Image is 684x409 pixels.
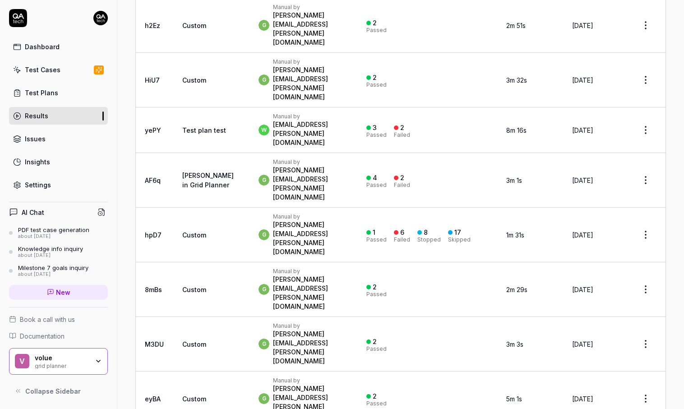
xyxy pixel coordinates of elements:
[273,220,348,256] div: [PERSON_NAME][EMAIL_ADDRESS][PERSON_NAME][DOMAIN_NAME]
[9,38,108,56] a: Dashboard
[9,264,108,278] a: Milestone 7 goals inquiryabout [DATE]
[366,292,387,297] div: Passed
[9,226,108,240] a: PDF test case generationabout [DATE]
[572,126,593,134] time: [DATE]
[182,76,206,84] span: Custom
[572,76,593,84] time: [DATE]
[273,377,348,384] div: Manual by
[145,22,160,29] a: h2Ez
[400,228,404,237] div: 6
[259,20,269,31] span: g
[259,125,269,135] span: w
[572,395,593,403] time: [DATE]
[373,174,377,182] div: 4
[182,340,206,348] span: Custom
[373,19,377,27] div: 2
[273,113,348,120] div: Manual by
[506,76,527,84] time: 3m 32s
[259,74,269,85] span: g
[273,322,348,330] div: Manual by
[145,231,162,239] a: hpD7
[366,346,387,352] div: Passed
[506,286,527,293] time: 2m 29s
[20,331,65,341] span: Documentation
[25,65,60,74] div: Test Cases
[18,271,88,278] div: about [DATE]
[273,58,348,65] div: Manual by
[182,126,226,134] a: Test plan test
[259,284,269,295] span: g
[56,288,70,297] span: New
[400,174,404,182] div: 2
[506,22,526,29] time: 2m 51s
[373,392,377,400] div: 2
[259,175,269,186] span: g
[20,315,75,324] span: Book a call with us
[417,237,441,242] div: Stopped
[424,228,428,237] div: 8
[93,11,108,25] img: 7ccf6c19-61ad-4a6c-8811-018b02a1b829.jpg
[25,386,81,396] span: Collapse Sidebar
[394,132,410,138] div: Failed
[572,231,593,239] time: [DATE]
[18,252,83,259] div: about [DATE]
[273,330,348,366] div: [PERSON_NAME][EMAIL_ADDRESS][PERSON_NAME][DOMAIN_NAME]
[35,362,89,369] div: grid planner
[273,158,348,166] div: Manual by
[366,82,387,88] div: Passed
[273,11,348,47] div: [PERSON_NAME][EMAIL_ADDRESS][PERSON_NAME][DOMAIN_NAME]
[145,177,161,184] a: AF6q
[182,231,206,239] span: Custom
[572,286,593,293] time: [DATE]
[373,228,375,237] div: 1
[18,264,88,271] div: Milestone 7 goals inquiry
[259,339,269,349] span: g
[9,84,108,102] a: Test Plans
[182,395,206,403] span: Custom
[25,111,48,121] div: Results
[145,395,161,403] a: eyBA
[506,340,523,348] time: 3m 3s
[18,245,83,252] div: Knowledge info inquiry
[572,22,593,29] time: [DATE]
[145,126,161,134] a: yePY
[25,180,51,190] div: Settings
[182,286,206,293] span: Custom
[15,354,29,368] span: v
[145,76,160,84] a: HiU7
[273,213,348,220] div: Manual by
[259,393,269,404] span: g
[9,285,108,300] a: New
[373,74,377,82] div: 2
[572,177,593,184] time: [DATE]
[9,348,108,375] button: vvoluegrid planner
[182,172,234,189] a: [PERSON_NAME] in Grid Planner
[25,88,58,98] div: Test Plans
[273,65,348,102] div: [PERSON_NAME][EMAIL_ADDRESS][PERSON_NAME][DOMAIN_NAME]
[273,4,348,11] div: Manual by
[22,208,44,217] h4: AI Chat
[35,354,89,362] div: volue
[448,237,471,242] div: Skipped
[9,130,108,148] a: Issues
[394,237,410,242] div: Failed
[273,120,348,147] div: [EMAIL_ADDRESS][PERSON_NAME][DOMAIN_NAME]
[25,42,60,51] div: Dashboard
[366,182,387,188] div: Passed
[273,166,348,202] div: [PERSON_NAME][EMAIL_ADDRESS][PERSON_NAME][DOMAIN_NAME]
[9,107,108,125] a: Results
[366,401,387,406] div: Passed
[145,286,162,293] a: 8mBs
[506,177,522,184] time: 3m 1s
[394,182,410,188] div: Failed
[366,237,387,242] div: Passed
[400,124,404,132] div: 2
[25,157,50,167] div: Insights
[273,275,348,311] div: [PERSON_NAME][EMAIL_ADDRESS][PERSON_NAME][DOMAIN_NAME]
[373,338,377,346] div: 2
[182,22,206,29] span: Custom
[18,233,89,240] div: about [DATE]
[373,283,377,291] div: 2
[9,331,108,341] a: Documentation
[506,395,522,403] time: 5m 1s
